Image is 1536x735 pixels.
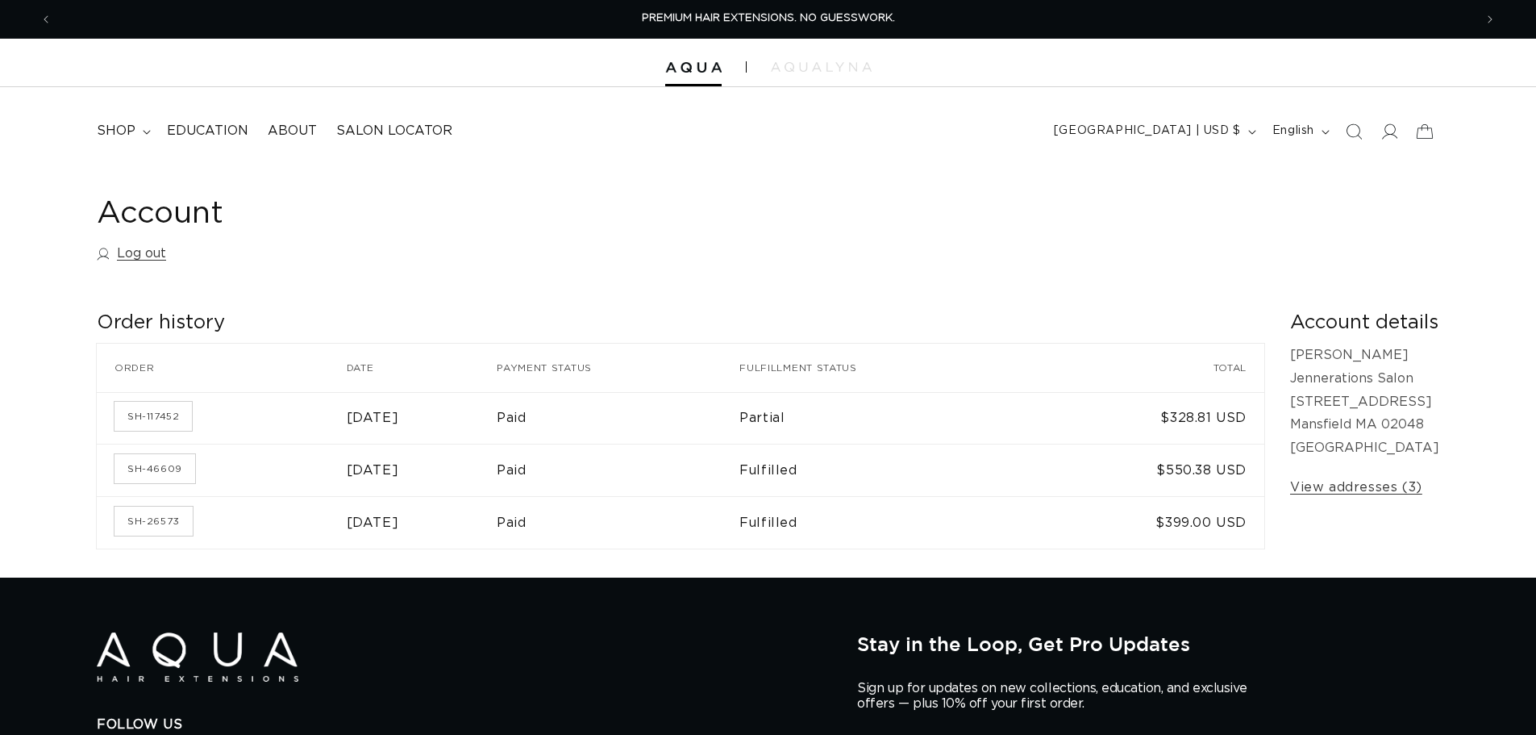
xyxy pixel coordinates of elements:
[739,344,1030,392] th: Fulfillment status
[1030,444,1264,496] td: $550.38 USD
[1263,116,1336,147] button: English
[114,402,192,431] a: Order number SH-117452
[167,123,248,140] span: Education
[114,507,193,536] a: Order number SH-26573
[739,444,1030,496] td: Fulfilled
[347,344,497,392] th: Date
[739,392,1030,445] td: Partial
[87,113,157,149] summary: shop
[497,344,739,392] th: Payment status
[347,516,399,529] time: [DATE]
[97,123,135,140] span: shop
[1272,123,1314,140] span: English
[1030,344,1264,392] th: Total
[739,496,1030,549] td: Fulfilled
[1054,123,1241,140] span: [GEOGRAPHIC_DATA] | USD $
[1030,496,1264,549] td: $399.00 USD
[1472,4,1508,35] button: Next announcement
[97,344,347,392] th: Order
[642,13,895,23] span: PREMIUM HAIR EXTENSIONS. NO GUESSWORK.
[1030,392,1264,445] td: $328.81 USD
[114,454,195,483] a: Order number SH-46609
[268,123,317,140] span: About
[771,62,872,72] img: aqualyna.com
[28,4,64,35] button: Previous announcement
[157,113,258,149] a: Education
[258,113,327,149] a: About
[347,464,399,477] time: [DATE]
[347,411,399,424] time: [DATE]
[497,444,739,496] td: Paid
[497,496,739,549] td: Paid
[336,123,452,140] span: Salon Locator
[1290,476,1422,499] a: View addresses (3)
[97,311,1264,336] h2: Order history
[1290,311,1439,336] h2: Account details
[327,113,462,149] a: Salon Locator
[497,392,739,445] td: Paid
[97,716,833,733] h2: Follow Us
[97,633,298,682] img: Aqua Hair Extensions
[1336,114,1372,149] summary: Search
[1290,344,1439,460] p: [PERSON_NAME] Jennerations Salon [STREET_ADDRESS] Mansfield MA 02048 [GEOGRAPHIC_DATA]
[97,194,1439,234] h1: Account
[857,681,1260,712] p: Sign up for updates on new collections, education, and exclusive offers — plus 10% off your first...
[97,242,166,265] a: Log out
[665,62,722,73] img: Aqua Hair Extensions
[857,633,1439,655] h2: Stay in the Loop, Get Pro Updates
[1044,116,1263,147] button: [GEOGRAPHIC_DATA] | USD $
